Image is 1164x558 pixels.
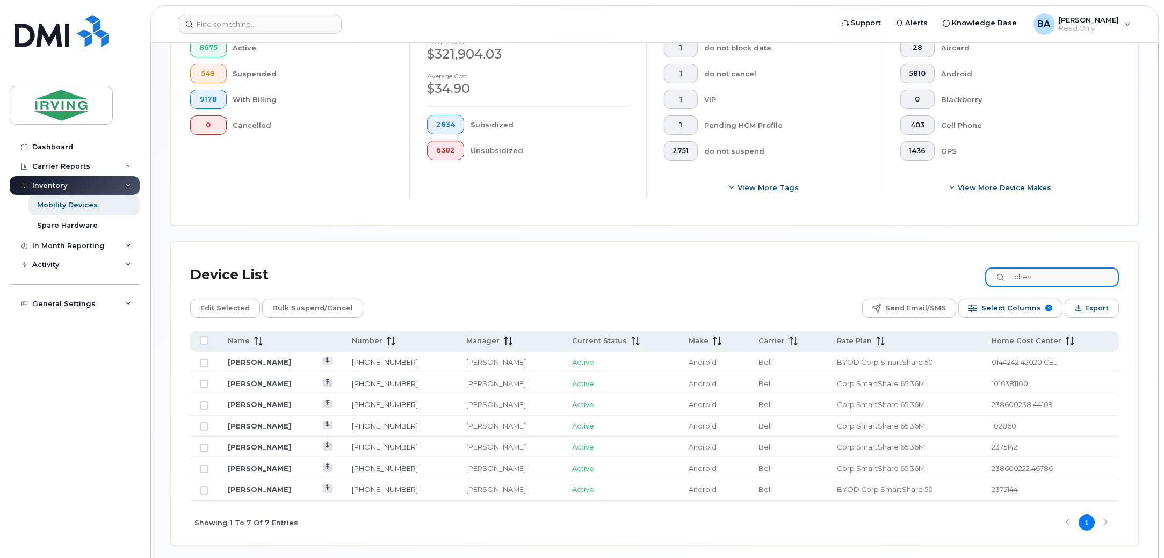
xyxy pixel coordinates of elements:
span: Bell [758,443,772,451]
button: Send Email/SMS [862,299,956,318]
button: 6382 [427,141,464,160]
span: Current Status [572,336,627,346]
span: Active [572,400,594,409]
span: Knowledge Base [952,18,1017,28]
span: Support [851,18,881,28]
a: View Last Bill [323,421,333,429]
span: Active [572,464,594,473]
span: Bell [758,485,772,494]
span: Send Email/SMS [885,300,946,316]
button: Bulk Suspend/Cancel [262,299,363,318]
span: 1436 [909,147,926,155]
span: 5810 [909,69,926,78]
span: Number [352,336,382,346]
div: [PERSON_NAME] [466,484,553,495]
a: [PHONE_NUMBER] [352,422,418,430]
span: 403 [909,121,926,129]
span: Corp SmartShare 65 36M [837,422,925,430]
div: [PERSON_NAME] [466,357,553,367]
div: [PERSON_NAME] [466,442,553,452]
span: Name [228,336,250,346]
span: [PERSON_NAME] [1059,16,1119,24]
a: [PERSON_NAME] [228,464,291,473]
span: Active [572,358,594,366]
div: [PERSON_NAME] [466,421,553,431]
div: [PERSON_NAME] [466,379,553,389]
div: VIP [704,90,865,109]
span: 238600238.44109 [992,400,1053,409]
span: 549 [199,69,218,78]
span: Corp SmartShare 65 36M [837,400,925,409]
div: $321,904.03 [427,45,628,63]
span: Active [572,485,594,494]
button: 0 [190,115,227,135]
span: 2375142 [992,443,1017,451]
div: Subsidized [471,115,629,134]
span: Active [572,422,594,430]
span: 28 [909,44,926,52]
span: 2751 [673,147,689,155]
span: 1 [673,121,689,129]
a: View Last Bill [323,442,333,450]
a: [PHONE_NUMBER] [352,485,418,494]
button: 8675 [190,38,227,57]
button: Select Columns 9 [958,299,1062,318]
div: With Billing [233,90,393,109]
span: 102860 [992,422,1016,430]
button: 1436 [900,141,935,161]
span: Corp SmartShare 65 36M [837,443,925,451]
button: 5810 [900,64,935,83]
span: Rate Plan [837,336,872,346]
a: [PHONE_NUMBER] [352,358,418,366]
span: Android [689,400,717,409]
span: 0 [199,121,218,129]
div: Aircard [941,38,1102,57]
a: View Last Bill [323,484,333,492]
a: [PERSON_NAME] [228,358,291,366]
span: Android [689,358,717,366]
a: [PHONE_NUMBER] [352,443,418,451]
span: 2375144 [992,485,1018,494]
span: 0 [909,95,926,104]
a: [PHONE_NUMBER] [352,464,418,473]
span: 1016381100 [992,379,1028,388]
div: [PERSON_NAME] [466,400,553,410]
span: Bell [758,422,772,430]
div: GPS [941,141,1102,161]
a: Support [835,12,889,34]
span: 1 [673,69,689,78]
span: 0144242.42020.CEL [992,358,1057,366]
span: 9178 [199,95,218,104]
span: 6382 [436,146,455,155]
a: View Last Bill [323,357,333,365]
div: $34.90 [427,79,628,98]
span: Select Columns [981,300,1041,316]
span: Android [689,443,717,451]
a: [PERSON_NAME] [228,485,291,494]
button: 549 [190,64,227,83]
div: Unsubsidized [471,141,629,160]
span: Bell [758,464,772,473]
button: 2751 [664,141,698,161]
button: View more tags [664,178,865,197]
div: Cancelled [233,115,393,135]
span: Showing 1 To 7 Of 7 Entries [194,514,298,531]
div: Device List [190,261,269,289]
span: 8675 [199,44,218,52]
span: Export [1085,300,1109,316]
div: Active [233,38,393,57]
span: Home Cost Center [992,336,1061,346]
span: Bell [758,358,772,366]
span: Read Only [1059,24,1119,33]
button: 1 [664,90,698,109]
span: 1 [673,95,689,104]
div: Suspended [233,64,393,83]
a: View Last Bill [323,379,333,387]
span: BA [1038,18,1051,31]
span: Android [689,485,717,494]
button: 1 [664,115,698,135]
span: Android [689,464,717,473]
button: 9178 [190,90,227,109]
span: Manager [466,336,500,346]
div: Pending HCM Profile [704,115,865,135]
